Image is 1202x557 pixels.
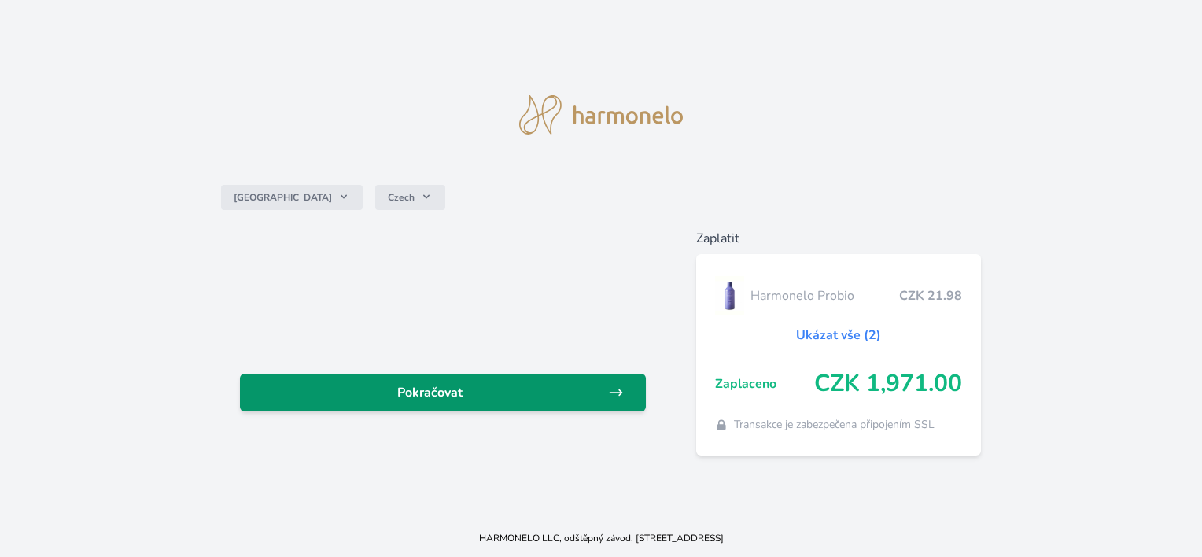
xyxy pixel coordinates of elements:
span: Transakce je zabezpečena připojením SSL [734,417,935,433]
span: CZK 1,971.00 [814,370,962,398]
span: Pokračovat [253,383,607,402]
span: [GEOGRAPHIC_DATA] [234,191,332,204]
img: logo.svg [519,95,683,135]
a: Ukázat vše (2) [796,326,881,345]
h6: Zaplatit [696,229,981,248]
button: [GEOGRAPHIC_DATA] [221,185,363,210]
img: CLEAN_PROBIO_se_stinem_x-lo.jpg [715,276,745,315]
span: Zaplaceno [715,374,814,393]
span: CZK 21.98 [899,286,962,305]
span: Harmonelo Probio [750,286,898,305]
a: Pokračovat [240,374,645,411]
span: Czech [388,191,415,204]
button: Czech [375,185,445,210]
